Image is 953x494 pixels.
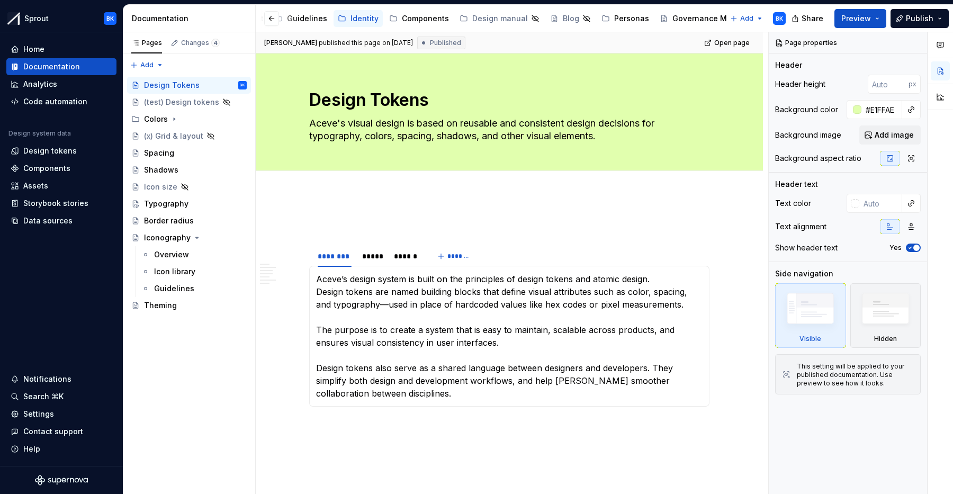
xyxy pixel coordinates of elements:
[154,283,194,294] div: Guidelines
[6,195,116,212] a: Storybook stories
[23,79,57,89] div: Analytics
[144,165,178,175] div: Shadows
[127,229,251,246] a: Iconography
[132,13,251,24] div: Documentation
[786,9,830,28] button: Share
[144,80,200,91] div: Design Tokens
[23,61,80,72] div: Documentation
[6,441,116,457] button: Help
[24,13,49,24] div: Sprout
[307,115,707,145] textarea: Aceve's visual design is based on reusable and consistent design decisions for typography, colors...
[350,13,379,24] div: Identity
[6,142,116,159] a: Design tokens
[270,10,331,27] a: Guidelines
[776,14,783,23] div: BK
[144,215,194,226] div: Border radius
[181,39,220,47] div: Changes
[23,146,77,156] div: Design tokens
[23,215,73,226] div: Data sources
[127,111,251,128] div: Colors
[8,129,71,138] div: Design system data
[874,335,897,343] div: Hidden
[614,13,649,24] div: Personas
[23,391,64,402] div: Search ⌘K
[144,114,168,124] div: Colors
[6,423,116,440] button: Contact support
[23,444,40,454] div: Help
[841,13,871,24] span: Preview
[319,39,413,47] div: published this page on [DATE]
[144,182,177,192] div: Icon size
[144,97,219,107] div: (test) Design tokens
[775,268,833,279] div: Side navigation
[127,145,251,161] a: Spacing
[909,80,916,88] p: px
[127,58,167,73] button: Add
[775,198,811,209] div: Text color
[875,130,914,140] span: Add image
[127,195,251,212] a: Typography
[144,148,174,158] div: Spacing
[402,13,449,24] div: Components
[287,13,327,24] div: Guidelines
[891,9,949,28] button: Publish
[137,246,251,263] a: Overview
[140,61,154,69] span: Add
[430,39,461,47] span: Published
[7,12,20,25] img: b6c2a6ff-03c2-4811-897b-2ef07e5e0e51.png
[861,100,902,119] input: Auto
[6,93,116,110] a: Code automation
[740,14,753,23] span: Add
[802,13,823,24] span: Share
[546,10,595,27] a: Blog
[859,194,902,213] input: Auto
[131,39,162,47] div: Pages
[6,212,116,229] a: Data sources
[23,96,87,107] div: Code automation
[6,160,116,177] a: Components
[127,161,251,178] a: Shadows
[127,297,251,314] a: Theming
[6,406,116,423] a: Settings
[137,280,251,297] a: Guidelines
[775,283,846,348] div: Visible
[850,283,921,348] div: Hidden
[23,44,44,55] div: Home
[144,300,177,311] div: Theming
[799,335,821,343] div: Visible
[775,130,841,140] div: Background image
[775,242,838,253] div: Show header text
[563,13,579,24] div: Blog
[472,13,528,24] div: Design manual
[127,178,251,195] a: Icon size
[6,58,116,75] a: Documentation
[455,10,544,27] a: Design manual
[35,475,88,486] svg: Supernova Logo
[859,125,921,145] button: Add image
[137,263,251,280] a: Icon library
[775,79,825,89] div: Header height
[154,266,195,277] div: Icon library
[672,13,743,24] div: Governance Model
[727,11,767,26] button: Add
[334,10,383,27] a: Identity
[144,131,203,141] div: (x) Grid & layout
[6,41,116,58] a: Home
[775,153,861,164] div: Background aspect ratio
[6,177,116,194] a: Assets
[106,14,114,23] div: BK
[906,13,933,24] span: Publish
[23,198,88,209] div: Storybook stories
[23,163,70,174] div: Components
[264,39,317,47] span: [PERSON_NAME]
[23,409,54,419] div: Settings
[868,75,909,94] input: Auto
[127,128,251,145] a: (x) Grid & layout
[144,199,188,209] div: Typography
[2,7,121,30] button: SproutBK
[89,8,552,29] div: Page tree
[127,212,251,229] a: Border radius
[797,362,914,388] div: This setting will be applied to your published documentation. Use preview to see how it looks.
[23,426,83,437] div: Contact support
